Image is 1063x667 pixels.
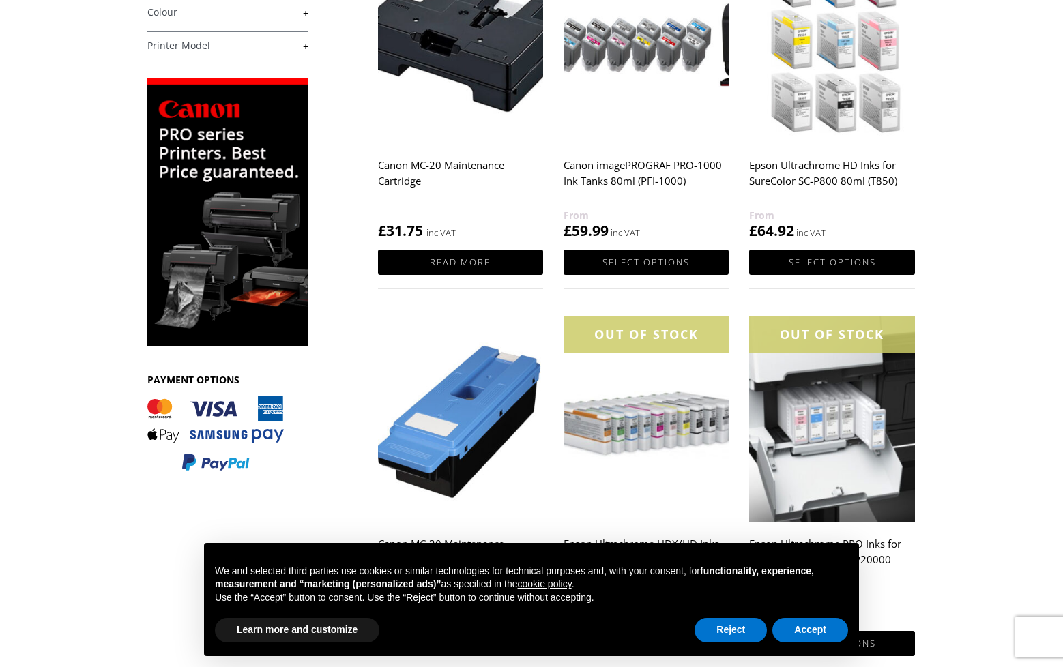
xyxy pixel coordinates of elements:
[147,31,308,59] h4: Printer Model
[564,221,609,240] bdi: 59.99
[564,153,729,207] h2: Canon imagePROGRAF PRO-1000 Ink Tanks 80ml (PFI-1000)
[215,591,848,605] p: Use the “Accept” button to consent. Use the “Reject” button to continue without accepting.
[749,316,914,522] img: Epson Ultrachrome PRO Inks for SureColor SC-P10000/P20000 700ml (T800)
[378,316,543,619] a: Canon MC-30 Maintenance Cartridge £64.99 inc VAT
[749,221,794,240] bdi: 64.92
[772,618,848,642] button: Accept
[564,250,729,275] a: Select options for “Canon imagePROGRAF PRO-1000 Ink Tanks 80ml (PFI-1000)”
[215,618,379,642] button: Learn more and customize
[147,78,308,346] img: promo
[564,316,729,353] div: OUT OF STOCK
[749,221,757,240] span: £
[564,221,572,240] span: £
[749,153,914,207] h2: Epson Ultrachrome HD Inks for SureColor SC-P800 80ml (T850)
[564,316,729,622] a: OUT OF STOCKEpson Ultrachrome HDX/HD Inks for SureColor SC-P5000 200ml (T913) £93.67
[193,532,870,667] div: Notice
[518,578,572,589] a: cookie policy
[695,618,767,642] button: Reject
[378,153,543,207] h2: Canon MC-20 Maintenance Cartridge
[426,225,456,241] strong: inc VAT
[147,373,308,386] h3: PAYMENT OPTIONS
[378,316,543,522] img: Canon MC-30 Maintenance Cartridge
[147,396,284,472] img: PAYMENT OPTIONS
[215,565,848,591] p: We and selected third parties use cookies or similar technologies for technical purposes and, wit...
[378,221,386,240] span: £
[147,6,308,19] a: +
[564,316,729,522] img: Epson Ultrachrome HDX/HD Inks for SureColor SC-P5000 200ml (T913)
[215,565,814,590] strong: functionality, experience, measurement and “marketing (personalized ads)”
[749,250,914,275] a: Select options for “Epson Ultrachrome HD Inks for SureColor SC-P800 80ml (T850)”
[378,250,543,275] a: Read more about “Canon MC-20 Maintenance Cartridge”
[378,221,423,240] bdi: 31.75
[749,316,914,353] div: OUT OF STOCK
[147,40,308,53] a: +
[749,316,914,622] a: OUT OF STOCKEpson Ultrachrome PRO Inks for SureColor SC-P10000/P20000 700ml (T800) £246.74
